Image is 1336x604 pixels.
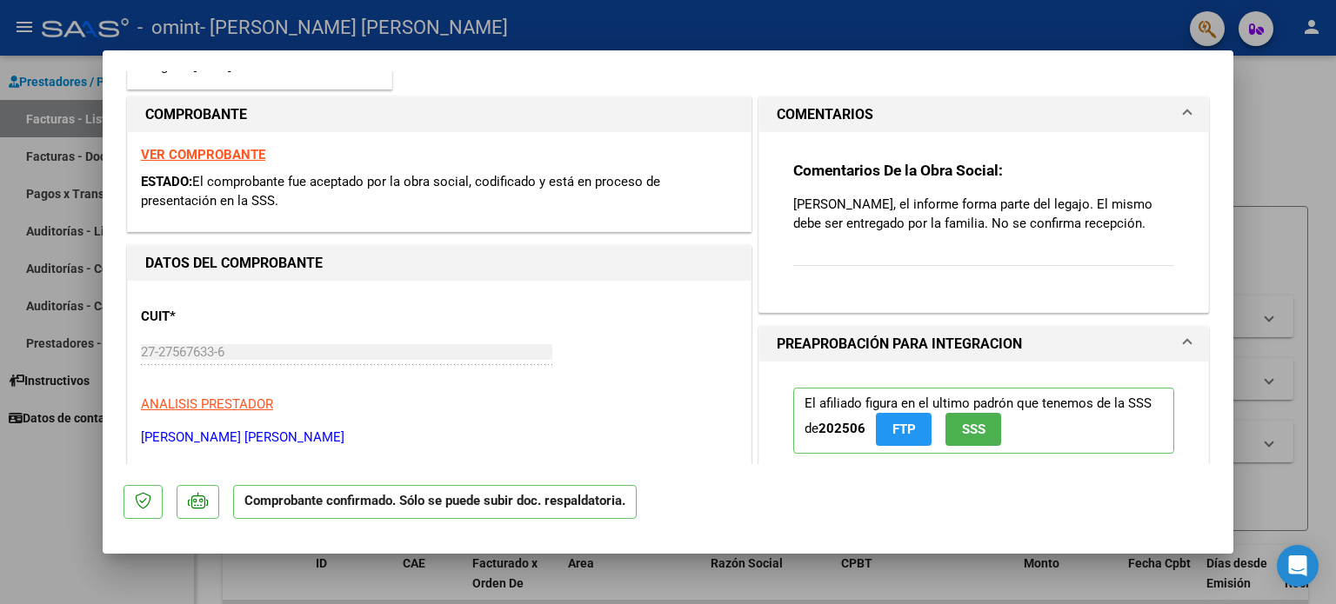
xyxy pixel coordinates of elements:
div: Open Intercom Messenger [1277,545,1319,587]
p: Comprobante confirmado. Sólo se puede subir doc. respaldatoria. [233,485,637,519]
div: COMENTARIOS [759,132,1208,312]
span: El comprobante fue aceptado por la obra social, codificado y está en proceso de presentación en l... [141,174,660,209]
span: ANALISIS PRESTADOR [141,396,273,412]
p: El afiliado figura en el ultimo padrón que tenemos de la SSS de [793,388,1174,453]
a: VER COMPROBANTE [141,147,265,163]
p: [PERSON_NAME] [PERSON_NAME] [141,428,738,448]
h1: COMENTARIOS [777,104,873,125]
p: [PERSON_NAME], el informe forma parte del legajo. El mismo debe ser entregado por la familia. No ... [793,195,1174,233]
span: ESTADO: [141,174,192,189]
button: FTP [876,413,932,445]
button: SSS [945,413,1001,445]
strong: COMPROBANTE [145,106,247,123]
strong: [DATE] 15:17 [193,58,270,74]
mat-expansion-panel-header: COMENTARIOS [759,97,1208,132]
mat-expansion-panel-header: PREAPROBACIÓN PARA INTEGRACION [759,327,1208,362]
h1: PREAPROBACIÓN PARA INTEGRACION [777,334,1022,355]
span: FTP [892,422,916,438]
strong: DATOS DEL COMPROBANTE [145,255,323,271]
p: CUIT [141,307,320,327]
span: SSS [962,422,985,438]
strong: Comentarios De la Obra Social: [793,162,1003,179]
strong: 202506 [818,421,865,436]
